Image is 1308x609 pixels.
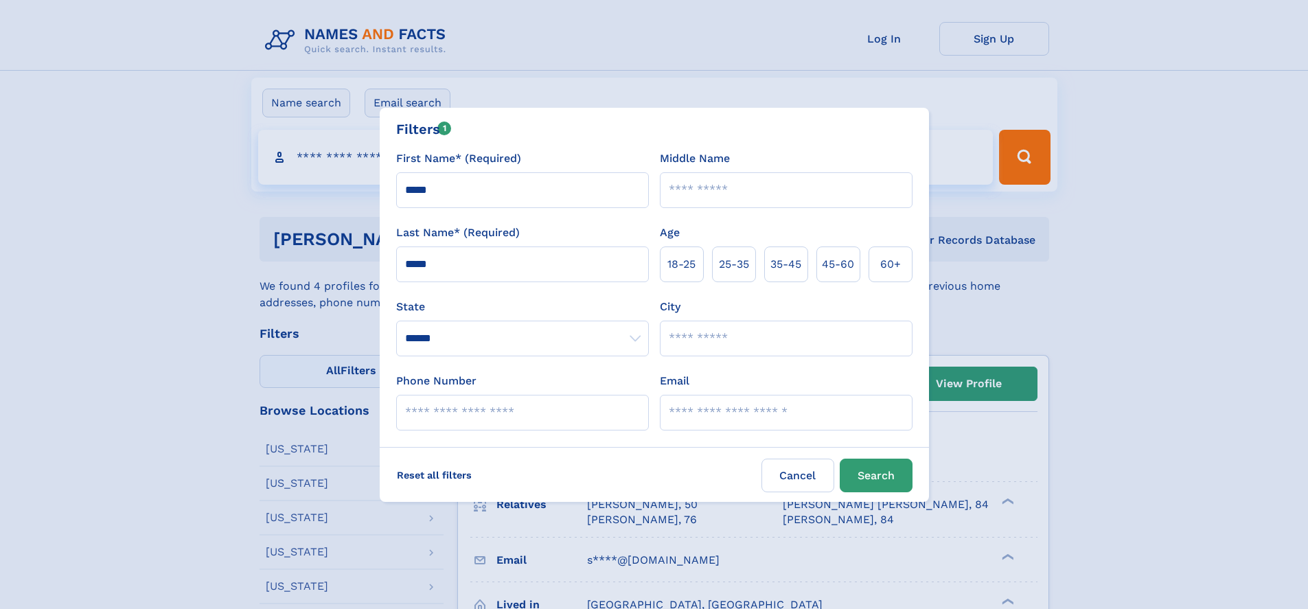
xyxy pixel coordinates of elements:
[719,256,749,273] span: 25‑35
[761,459,834,492] label: Cancel
[822,256,854,273] span: 45‑60
[396,299,649,315] label: State
[396,150,521,167] label: First Name* (Required)
[660,299,680,315] label: City
[880,256,901,273] span: 60+
[667,256,696,273] span: 18‑25
[660,225,680,241] label: Age
[840,459,913,492] button: Search
[396,225,520,241] label: Last Name* (Required)
[770,256,801,273] span: 35‑45
[396,373,477,389] label: Phone Number
[388,459,481,492] label: Reset all filters
[660,373,689,389] label: Email
[660,150,730,167] label: Middle Name
[396,119,452,139] div: Filters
